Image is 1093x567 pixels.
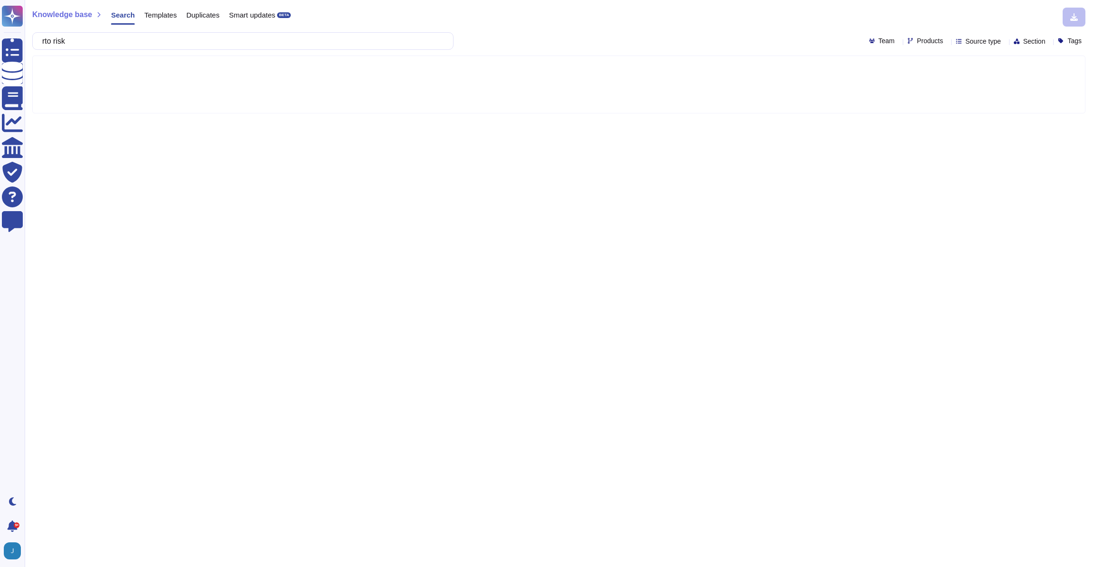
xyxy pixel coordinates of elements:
span: Team [879,37,895,44]
img: user [4,542,21,559]
span: Tags [1067,37,1082,44]
span: Source type [965,38,1001,45]
span: Products [917,37,943,44]
span: Section [1023,38,1046,45]
input: Search a question or template... [37,33,444,49]
button: user [2,540,28,561]
span: Templates [144,11,176,19]
div: 9+ [14,522,19,528]
span: Search [111,11,135,19]
span: Smart updates [229,11,276,19]
span: Knowledge base [32,11,92,19]
div: BETA [277,12,291,18]
span: Duplicates [186,11,220,19]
